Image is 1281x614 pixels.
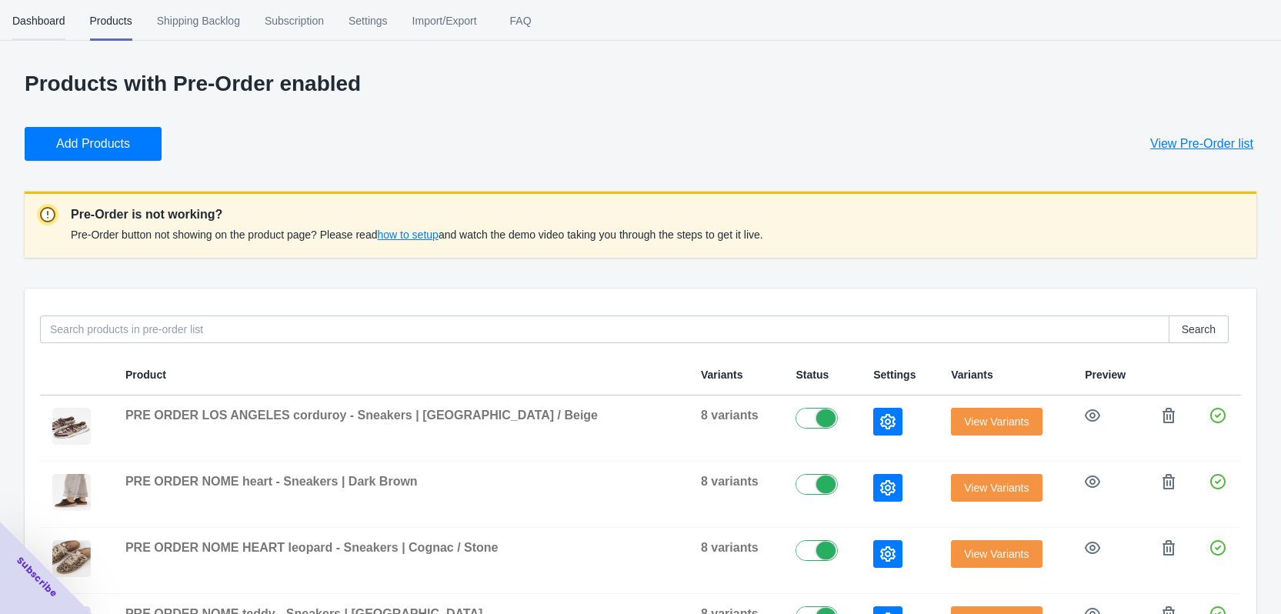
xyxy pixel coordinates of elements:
span: 8 variants [701,475,759,488]
span: Import/Export [412,1,477,41]
button: Add Products [25,127,162,161]
span: Preview [1085,369,1126,381]
span: Shipping Backlog [157,1,240,41]
span: View Variants [964,548,1029,560]
span: Subscription [265,1,324,41]
img: LOS_ANGELES_CORDUROY_BORDEAUX_BEIGE_139_95_14_0b21eb0b-e19a-4e3b-8a1d-19e19a6e1bfc.jpg [52,408,91,445]
span: PRE ORDER NOME heart - Sneakers | Dark Brown [125,475,418,488]
span: how to setup [377,229,438,241]
span: PRE ORDER LOS ANGELES corduroy - Sneakers | [GEOGRAPHIC_DATA] / Beige [125,409,598,422]
span: View Variants [964,482,1029,494]
span: Dashboard [12,1,65,41]
span: Variants [951,369,992,381]
span: FAQ [502,1,540,41]
p: Products with Pre-Order enabled [25,72,1256,96]
span: Add Products [56,136,130,152]
span: Product [125,369,166,381]
img: Banner_webshop_mobiel_86_0b8d572e-ac60-4100-9960-ede766bd0232.png [52,474,91,511]
span: View Variants [964,415,1029,428]
span: 8 variants [701,409,759,422]
span: Status [796,369,829,381]
span: Variants [701,369,742,381]
span: 8 variants [701,541,759,554]
button: View Variants [951,540,1042,568]
span: Settings [349,1,388,41]
input: Search products in pre-order list [40,315,1169,343]
p: Pre-Order is not working? [71,205,763,224]
span: Products [90,1,132,41]
button: View Variants [951,408,1042,435]
button: View Variants [951,474,1042,502]
span: Settings [873,369,916,381]
span: Subscribe [14,554,60,600]
span: View Pre-Order list [1150,136,1253,152]
button: View Pre-Order list [1132,127,1272,161]
span: Pre-Order button not showing on the product page? Please read and watch the demo video taking you... [71,229,763,241]
span: PRE ORDER NOME HEART leopard - Sneakers | Cognac / Stone [125,541,499,554]
button: Search [1169,315,1229,343]
span: Search [1182,323,1216,335]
